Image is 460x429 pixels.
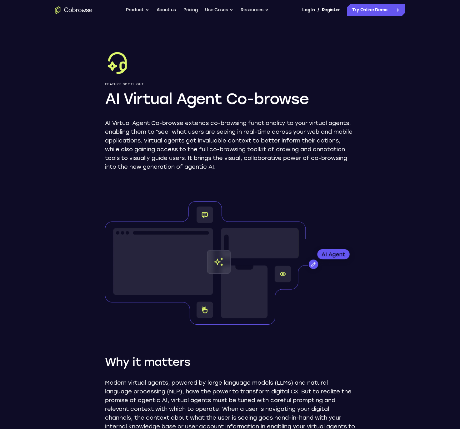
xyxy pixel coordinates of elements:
[317,6,319,14] span: /
[55,6,92,14] a: Go to the home page
[205,4,233,16] button: Use Cases
[347,4,405,16] a: Try Online Demo
[157,4,176,16] a: About us
[126,4,149,16] button: Product
[302,4,315,16] a: Log In
[105,82,355,86] p: Feature Spotlight
[105,201,355,325] img: Window wireframes with cobrowse components
[322,4,340,16] a: Register
[105,89,355,109] h1: AI Virtual Agent Co-browse
[105,50,130,75] img: AI Virtual Agent Co-browse
[105,355,355,370] h2: Why it matters
[241,4,269,16] button: Resources
[183,4,198,16] a: Pricing
[105,119,355,171] p: AI Virtual Agent Co-browse extends co-browsing functionality to your virtual agents, enabling the...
